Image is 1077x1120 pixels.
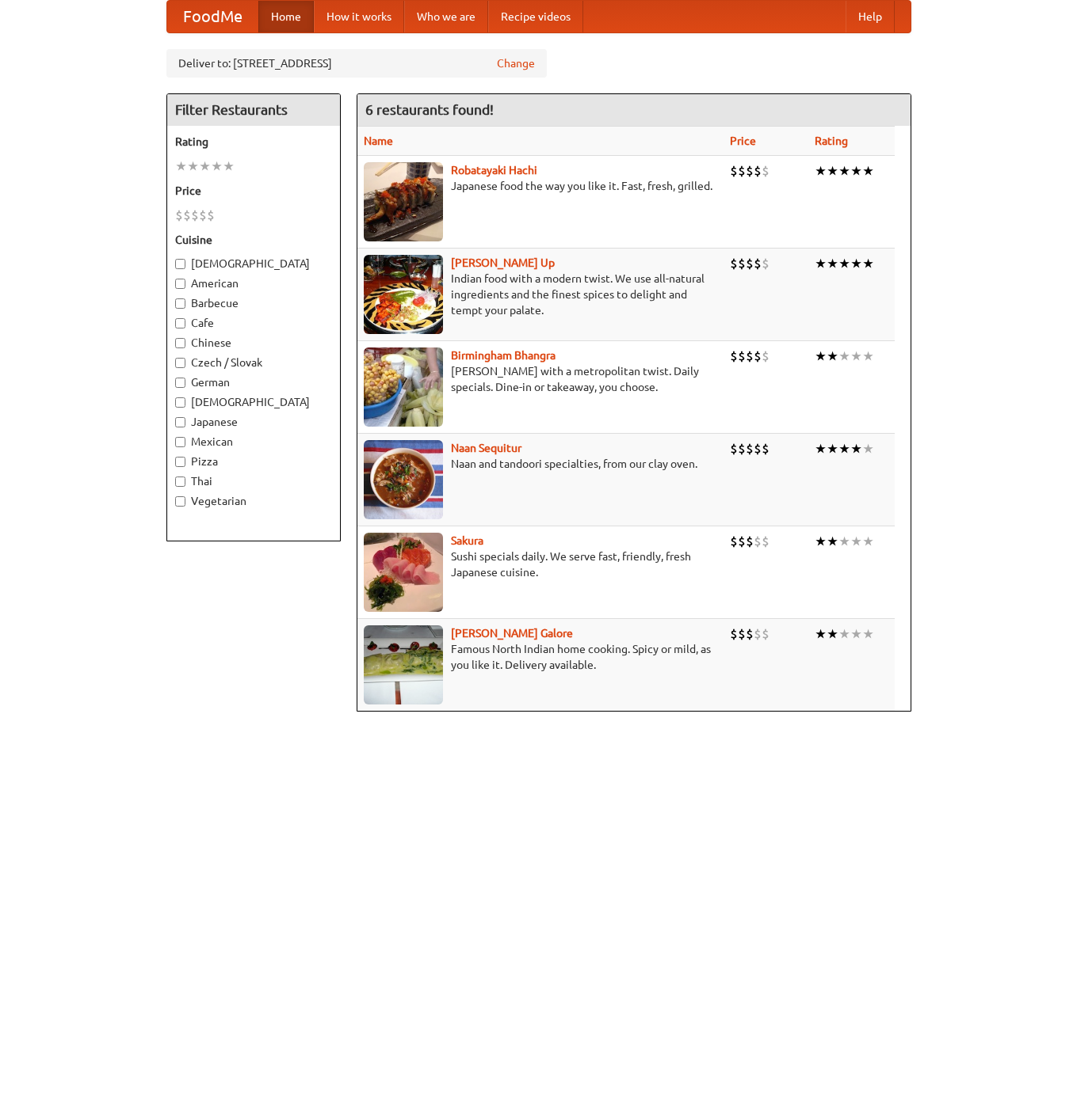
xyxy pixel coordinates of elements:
[815,135,848,147] a: Rating
[862,162,874,180] li: ★
[175,256,332,271] label: [DEMOGRAPHIC_DATA]
[364,456,718,472] p: Naan and tandoori specialties, from our clay oven.
[850,440,862,457] li: ★
[730,162,738,180] li: $
[175,338,185,348] input: Chinese
[175,232,332,248] h5: Cuisine
[838,162,850,180] li: ★
[827,440,838,457] li: ★
[730,347,738,365] li: $
[746,625,754,643] li: $
[364,255,443,334] img: curryup.jpg
[451,256,555,269] a: [PERSON_NAME] Up
[862,347,874,365] li: ★
[364,162,443,241] img: robatayaki.jpg
[862,533,874,550] li: ★
[762,347,770,365] li: $
[191,207,199,224] li: $
[815,255,827,272] li: ★
[730,440,738,457] li: $
[754,440,762,457] li: $
[364,363,718,395] p: [PERSON_NAME] with a metropolitan twist. Daily specials. Dine-in or takeaway, you choose.
[762,440,770,457] li: $
[175,473,332,489] label: Thai
[815,625,827,643] li: ★
[746,255,754,272] li: $
[451,349,556,362] b: Birmingham Bhangra
[199,158,211,175] li: ★
[730,255,738,272] li: $
[175,318,185,328] input: Cafe
[815,440,827,457] li: ★
[850,533,862,550] li: ★
[754,625,762,643] li: $
[838,440,850,457] li: ★
[223,158,235,175] li: ★
[183,207,191,224] li: $
[730,533,738,550] li: $
[175,417,185,427] input: Japanese
[488,1,583,32] a: Recipe videos
[838,347,850,365] li: ★
[364,625,443,704] img: currygalore.jpg
[738,347,746,365] li: $
[175,158,187,175] li: ★
[451,164,537,177] a: Robatayaki Hachi
[175,279,185,289] input: American
[838,255,850,272] li: ★
[738,255,746,272] li: $
[175,358,185,368] input: Czech / Slovak
[175,394,332,410] label: [DEMOGRAPHIC_DATA]
[175,183,332,199] h5: Price
[175,374,332,390] label: German
[827,347,838,365] li: ★
[746,440,754,457] li: $
[175,414,332,430] label: Japanese
[175,437,185,447] input: Mexican
[404,1,488,32] a: Who we are
[762,255,770,272] li: $
[746,347,754,365] li: $
[838,533,850,550] li: ★
[738,440,746,457] li: $
[175,378,185,388] input: German
[827,625,838,643] li: ★
[451,442,521,454] a: Naan Sequitur
[175,335,332,351] label: Chinese
[207,207,215,224] li: $
[365,102,494,117] ng-pluralize: 6 restaurants found!
[175,275,332,291] label: American
[199,207,207,224] li: $
[738,625,746,643] li: $
[364,347,443,427] img: bhangra.jpg
[364,641,718,673] p: Famous North Indian home cooking. Spicy or mild, as you like it. Delivery available.
[364,440,443,519] img: naansequitur.jpg
[451,627,573,640] a: [PERSON_NAME] Galore
[862,625,874,643] li: ★
[850,255,862,272] li: ★
[175,134,332,150] h5: Rating
[827,162,838,180] li: ★
[738,162,746,180] li: $
[175,493,332,509] label: Vegetarian
[754,255,762,272] li: $
[815,533,827,550] li: ★
[862,255,874,272] li: ★
[364,271,718,318] p: Indian food with a modern twist. We use all-natural ingredients and the finest spices to delight ...
[167,1,258,32] a: FoodMe
[754,533,762,550] li: $
[850,162,862,180] li: ★
[175,207,183,224] li: $
[762,533,770,550] li: $
[175,355,332,370] label: Czech / Slovak
[364,533,443,612] img: sakura.jpg
[451,534,483,547] a: Sakura
[314,1,404,32] a: How it works
[754,162,762,180] li: $
[364,549,718,580] p: Sushi specials daily. We serve fast, friendly, fresh Japanese cuisine.
[850,625,862,643] li: ★
[827,533,838,550] li: ★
